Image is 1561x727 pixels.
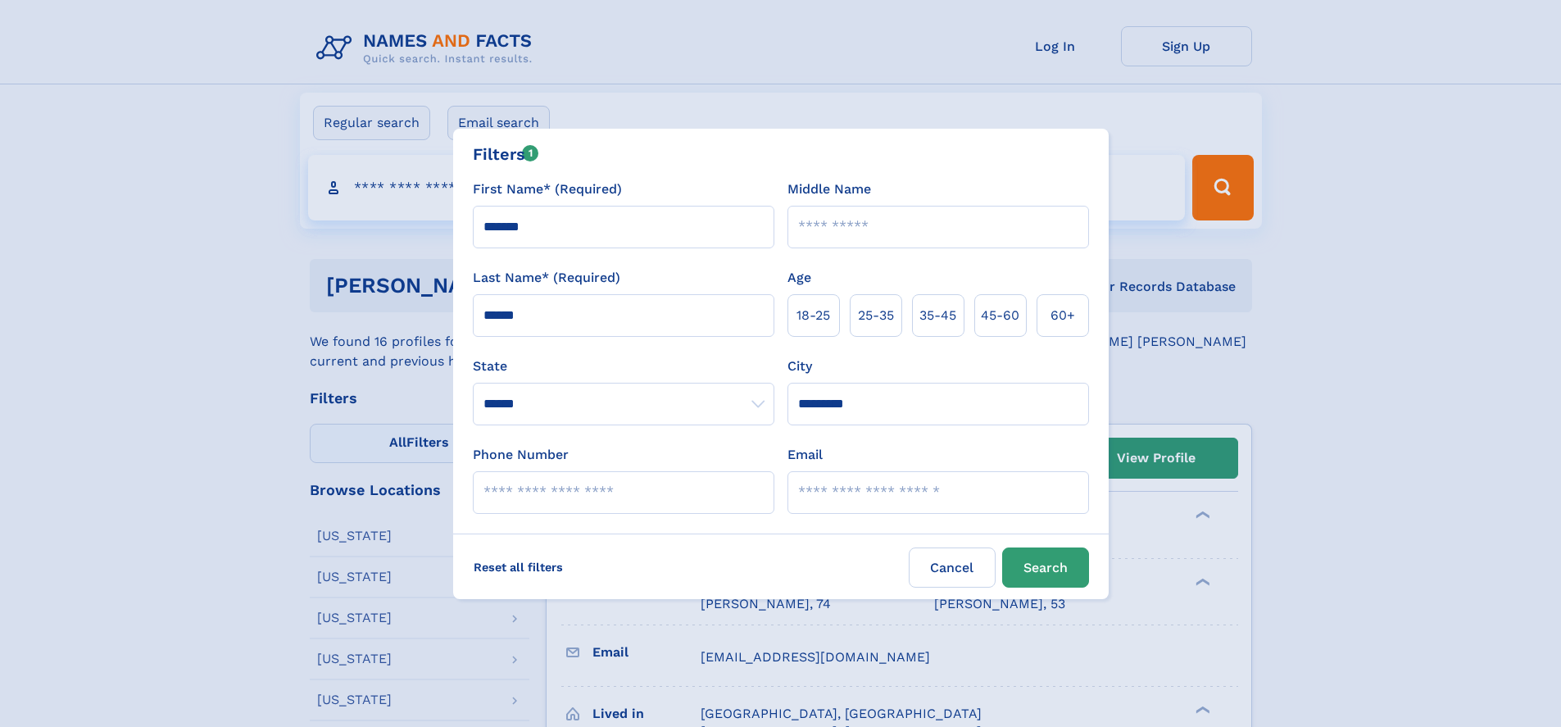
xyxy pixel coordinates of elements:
[473,268,620,288] label: Last Name* (Required)
[473,142,539,166] div: Filters
[787,445,823,465] label: Email
[473,179,622,199] label: First Name* (Required)
[473,357,774,376] label: State
[909,548,996,588] label: Cancel
[473,445,569,465] label: Phone Number
[787,357,812,376] label: City
[787,179,871,199] label: Middle Name
[919,306,956,325] span: 35‑45
[858,306,894,325] span: 25‑35
[787,268,811,288] label: Age
[981,306,1019,325] span: 45‑60
[1050,306,1075,325] span: 60+
[463,548,574,587] label: Reset all filters
[796,306,830,325] span: 18‑25
[1002,548,1089,588] button: Search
